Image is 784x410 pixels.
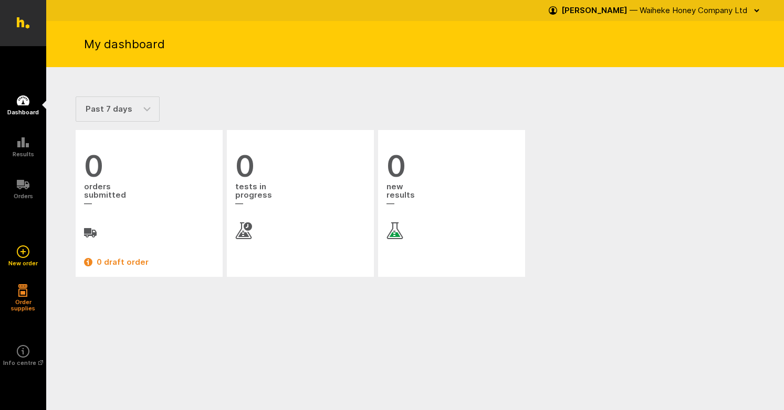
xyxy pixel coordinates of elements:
a: 0 newresults [386,151,517,239]
span: 0 [386,151,517,181]
button: [PERSON_NAME] — Waiheke Honey Company Ltd [549,2,763,19]
span: new results [386,181,517,210]
h1: My dashboard [84,36,165,52]
h5: Results [13,151,34,157]
span: — Waiheke Honey Company Ltd [630,5,747,15]
span: orders submitted [84,181,214,210]
h5: Info centre [3,360,43,366]
span: 0 [84,151,214,181]
span: 0 [235,151,365,181]
h5: New order [8,260,38,266]
strong: [PERSON_NAME] [561,5,628,15]
h5: Dashboard [7,109,39,115]
h5: Orders [14,193,33,199]
a: 0 tests inprogress [235,151,365,239]
h5: Order supplies [7,299,39,311]
span: tests in progress [235,181,365,210]
a: 0 orderssubmitted [84,151,214,239]
a: 0 draft order [84,256,214,268]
